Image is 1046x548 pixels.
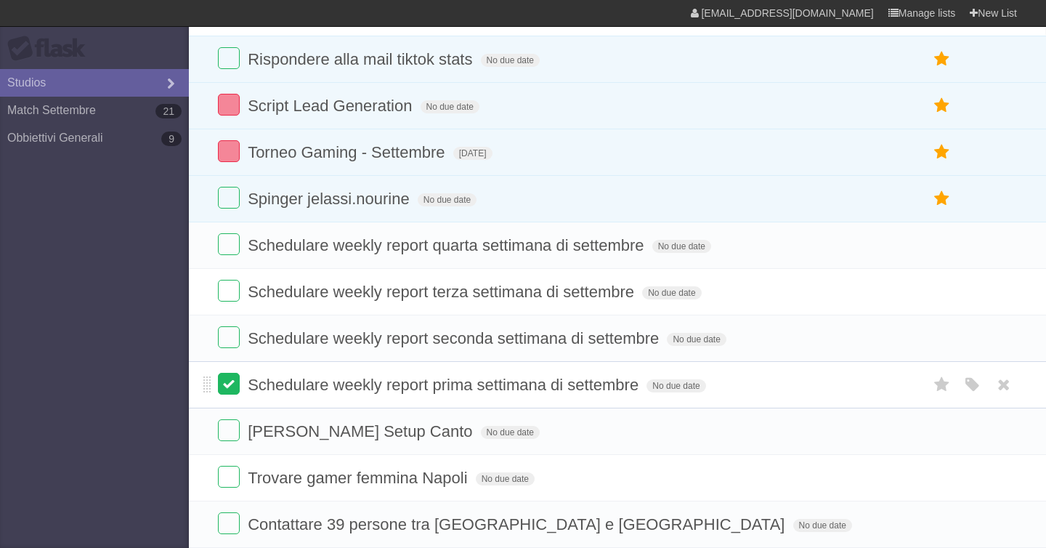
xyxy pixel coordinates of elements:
[248,50,476,68] span: Rispondere alla mail tiktok stats
[248,422,476,440] span: [PERSON_NAME] Setup Canto
[161,132,182,146] b: 9
[218,280,240,302] label: Done
[642,286,701,299] span: No due date
[928,373,956,397] label: Star task
[218,47,240,69] label: Done
[476,472,535,485] span: No due date
[928,140,956,164] label: Star task
[218,233,240,255] label: Done
[928,94,956,118] label: Star task
[652,240,711,253] span: No due date
[218,512,240,534] label: Done
[7,36,94,62] div: Flask
[248,190,413,208] span: Spinger jelassi.nourine
[155,104,182,118] b: 21
[481,426,540,439] span: No due date
[928,47,956,71] label: Star task
[248,236,647,254] span: Schedulare weekly report quarta settimana di settembre
[218,419,240,441] label: Done
[421,100,479,113] span: No due date
[481,54,540,67] span: No due date
[248,469,471,487] span: Trovare gamer femmina Napoli
[218,140,240,162] label: Done
[218,326,240,348] label: Done
[646,379,705,392] span: No due date
[793,519,852,532] span: No due date
[248,515,788,533] span: Contattare 39 persone tra [GEOGRAPHIC_DATA] e [GEOGRAPHIC_DATA]
[218,187,240,209] label: Done
[218,373,240,395] label: Done
[248,97,415,115] span: Script Lead Generation
[667,333,726,346] span: No due date
[248,376,642,394] span: Schedulare weekly report prima settimana di settembre
[453,147,492,160] span: [DATE]
[418,193,477,206] span: No due date
[248,143,448,161] span: Torneo Gaming - Settembre
[248,283,638,301] span: Schedulare weekly report terza settimana di settembre
[218,466,240,488] label: Done
[928,187,956,211] label: Star task
[218,94,240,116] label: Done
[248,329,662,347] span: Schedulare weekly report seconda settimana di settembre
